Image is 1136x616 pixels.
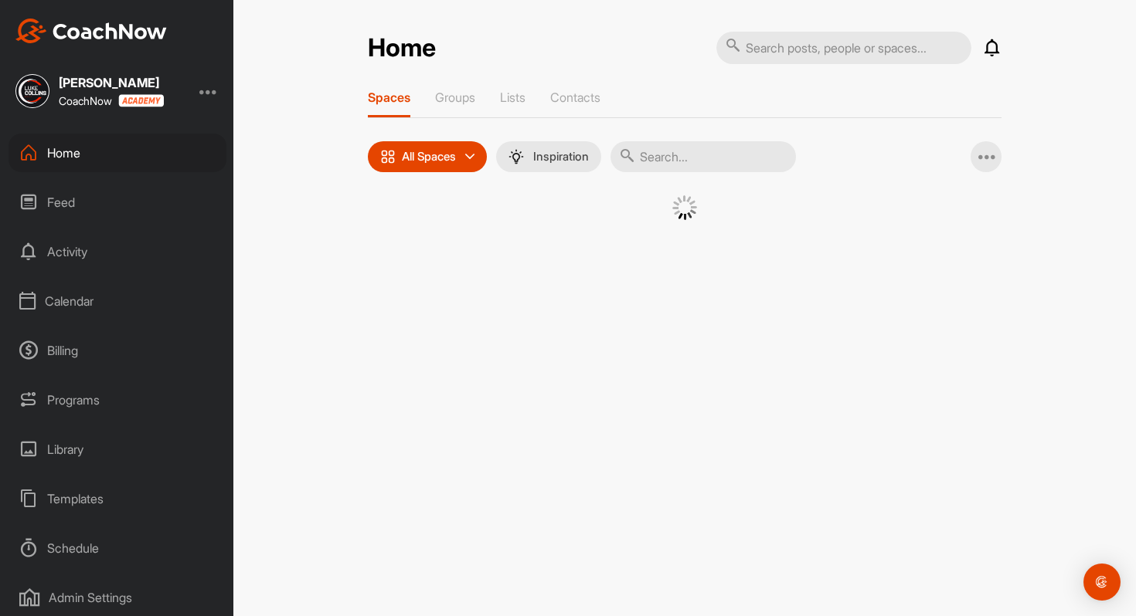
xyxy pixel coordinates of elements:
[402,151,456,163] p: All Spaces
[550,90,600,105] p: Contacts
[368,33,436,63] h2: Home
[118,94,164,107] img: CoachNow acadmey
[9,479,226,518] div: Templates
[9,183,226,222] div: Feed
[508,149,524,164] img: menuIcon
[9,529,226,567] div: Schedule
[9,430,226,469] div: Library
[368,90,410,105] p: Spaces
[380,149,396,164] img: icon
[611,141,796,172] input: Search...
[15,74,49,108] img: square_5324f3c746d17696c68cfe1a241c5094.jpg
[9,232,226,271] div: Activity
[716,32,971,64] input: Search posts, people or spaces...
[15,19,167,43] img: CoachNow
[9,134,226,172] div: Home
[59,76,164,89] div: [PERSON_NAME]
[672,195,697,220] img: G6gVgL6ErOh57ABN0eRmCEwV0I4iEi4d8EwaPGI0tHgoAbU4EAHFLEQAh+QQFCgALACwIAA4AGAASAAAEbHDJSesaOCdk+8xg...
[533,151,589,163] p: Inspiration
[9,381,226,419] div: Programs
[1083,564,1121,601] div: Open Intercom Messenger
[435,90,475,105] p: Groups
[9,282,226,320] div: Calendar
[500,90,525,105] p: Lists
[59,94,164,107] div: CoachNow
[9,331,226,370] div: Billing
